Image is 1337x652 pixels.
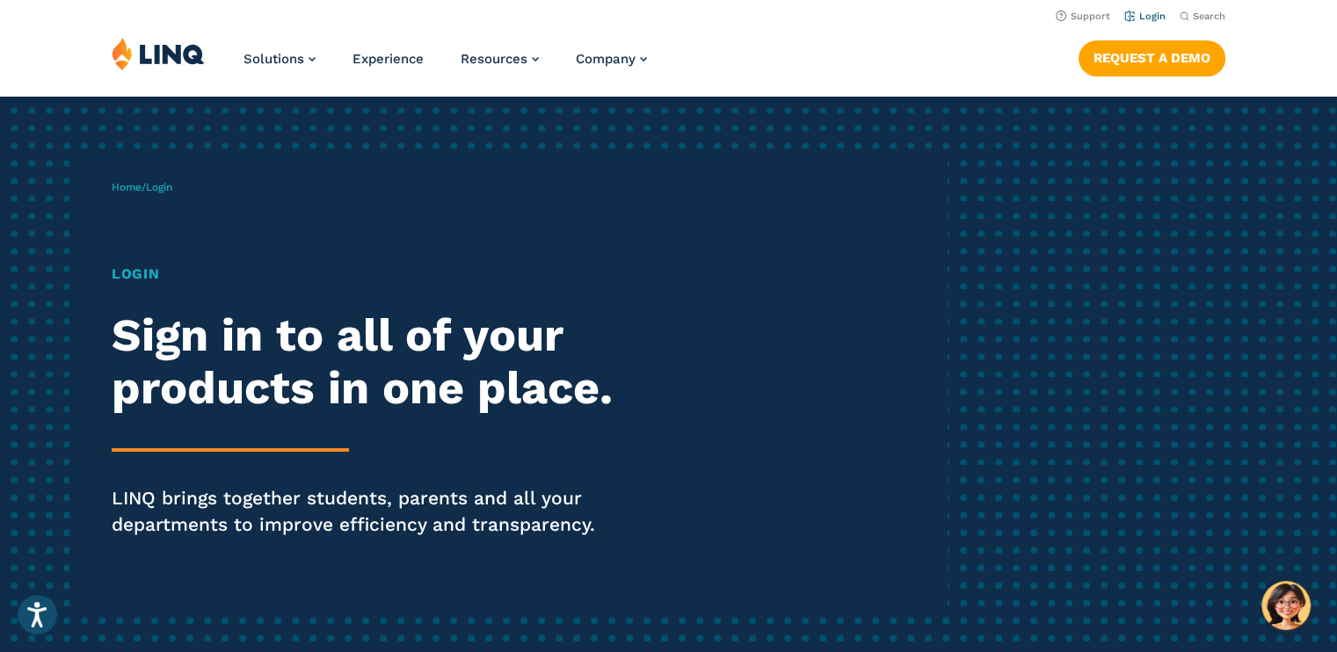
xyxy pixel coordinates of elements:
[243,51,316,67] a: Solutions
[576,51,647,67] a: Company
[1180,10,1225,23] button: Open Search Bar
[1124,11,1166,22] a: Login
[243,37,647,95] nav: Primary Navigation
[112,264,627,285] h1: Login
[112,309,627,415] h2: Sign in to all of your products in one place.
[1056,11,1110,22] a: Support
[1079,40,1225,76] a: Request a Demo
[112,181,142,193] a: Home
[112,181,172,193] span: /
[146,181,172,193] span: Login
[352,51,424,67] a: Experience
[112,37,205,70] img: LINQ | K‑12 Software
[1261,581,1311,630] button: Hello, have a question? Let’s chat.
[112,485,627,538] p: LINQ brings together students, parents and all your departments to improve efficiency and transpa...
[1193,11,1225,22] span: Search
[243,51,304,67] span: Solutions
[461,51,527,67] span: Resources
[576,51,636,67] span: Company
[461,51,539,67] a: Resources
[1079,37,1225,76] nav: Button Navigation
